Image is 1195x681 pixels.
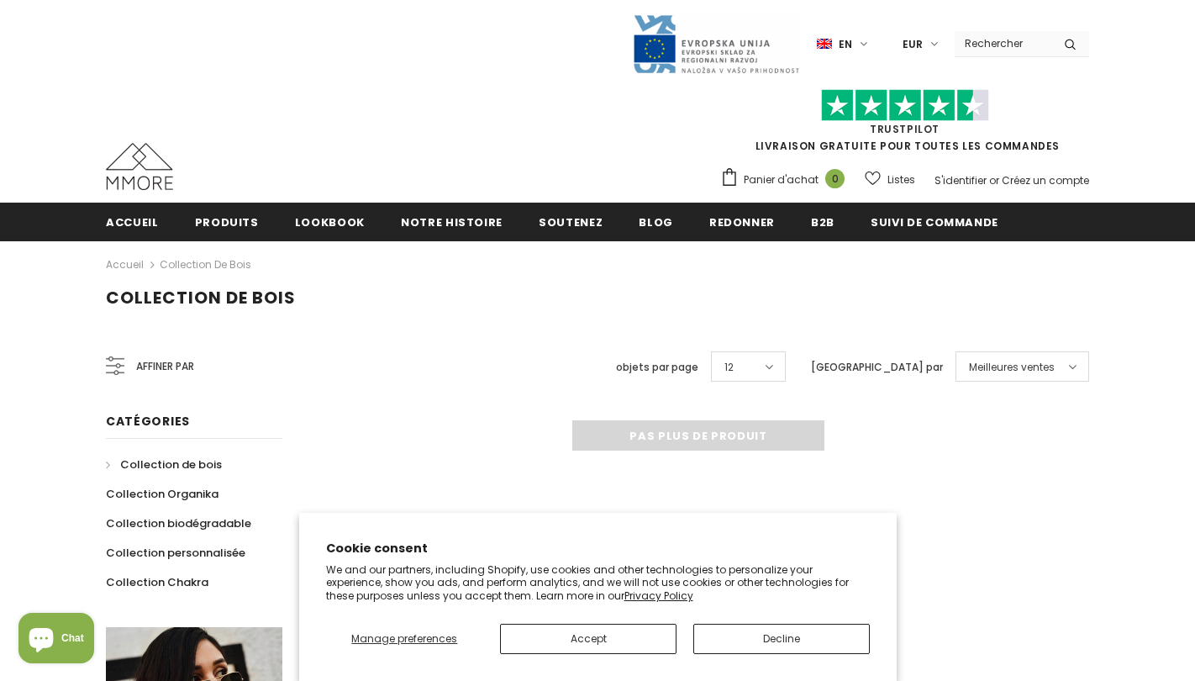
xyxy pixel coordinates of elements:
img: Faites confiance aux étoiles pilotes [821,89,989,122]
span: Collection biodégradable [106,515,251,531]
span: Suivi de commande [871,214,998,230]
a: Collection de bois [106,450,222,479]
a: Notre histoire [401,203,503,240]
a: Produits [195,203,259,240]
inbox-online-store-chat: Shopify online store chat [13,613,99,668]
a: Collection de bois [160,257,251,272]
a: S'identifier [934,173,987,187]
a: Panier d'achat 0 [720,167,853,193]
img: i-lang-1.png [817,37,832,51]
span: Notre histoire [401,214,503,230]
span: Listes [887,172,915,188]
a: Collection personnalisée [106,538,245,567]
a: Créez un compte [1002,173,1089,187]
a: Redonner [709,203,775,240]
span: Affiner par [136,357,194,376]
a: Blog [639,203,673,240]
span: soutenez [539,214,603,230]
span: Produits [195,214,259,230]
span: Catégories [106,413,190,430]
span: Collection Organika [106,486,218,502]
span: Manage preferences [351,631,457,646]
button: Accept [500,624,676,654]
img: Cas MMORE [106,143,173,190]
span: Redonner [709,214,775,230]
a: Accueil [106,203,159,240]
img: Javni Razpis [632,13,800,75]
span: Collection Chakra [106,574,208,590]
span: Accueil [106,214,159,230]
input: Search Site [955,31,1051,55]
label: objets par page [616,359,698,376]
span: Collection de bois [120,457,222,472]
span: Blog [639,214,673,230]
a: Listes [865,165,915,194]
a: Lookbook [295,203,365,240]
span: Lookbook [295,214,365,230]
p: We and our partners, including Shopify, use cookies and other technologies to personalize your ex... [326,563,870,603]
h2: Cookie consent [326,540,870,557]
a: Collection Chakra [106,567,208,597]
span: or [989,173,999,187]
a: soutenez [539,203,603,240]
span: en [839,36,852,53]
a: Accueil [106,255,144,275]
a: Collection biodégradable [106,509,251,538]
span: LIVRAISON GRATUITE POUR TOUTES LES COMMANDES [720,97,1089,153]
a: Collection Organika [106,479,218,509]
span: 12 [724,359,734,376]
label: [GEOGRAPHIC_DATA] par [811,359,943,376]
span: Collection personnalisée [106,545,245,561]
span: EUR [903,36,923,53]
span: B2B [811,214,834,230]
a: Javni Razpis [632,36,800,50]
span: Collection de bois [106,286,296,309]
span: Meilleures ventes [969,359,1055,376]
button: Manage preferences [325,624,483,654]
a: Suivi de commande [871,203,998,240]
a: TrustPilot [870,122,940,136]
a: B2B [811,203,834,240]
button: Decline [693,624,870,654]
span: 0 [825,169,845,188]
span: Panier d'achat [744,172,819,188]
a: Privacy Policy [624,589,693,603]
